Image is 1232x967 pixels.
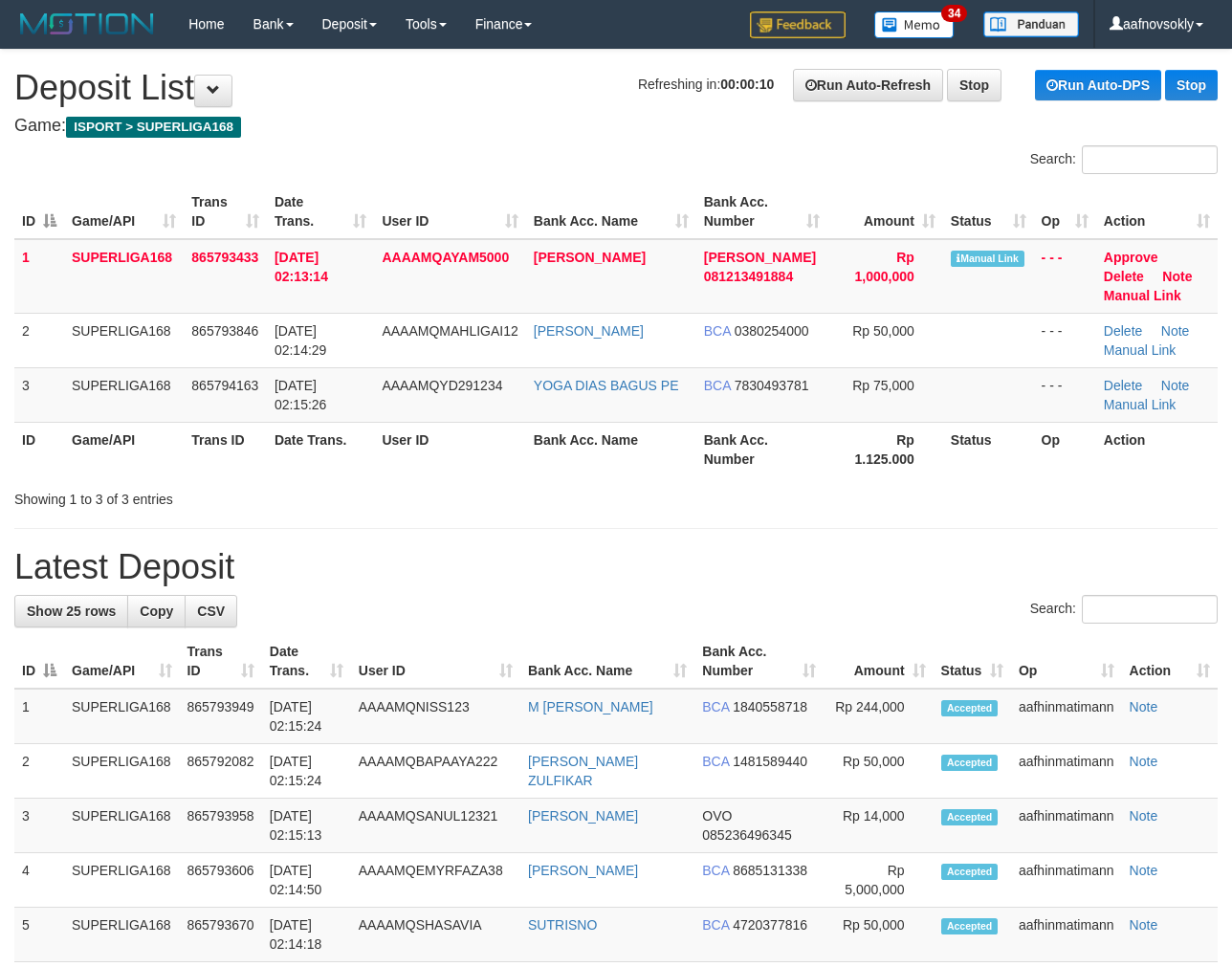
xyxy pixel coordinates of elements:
[526,185,696,239] th: Bank Acc. Name: activate to sort column ascending
[262,744,351,799] td: [DATE] 02:15:24
[941,700,999,716] span: Accepted
[702,754,729,769] span: BCA
[262,689,351,744] td: [DATE] 02:15:24
[351,799,520,853] td: AAAAMQSANUL12321
[1104,378,1142,393] a: Delete
[267,185,375,239] th: Date Trans.: activate to sort column ascending
[702,917,729,933] span: BCA
[696,185,828,239] th: Bank Acc. Number: activate to sort column ascending
[64,799,180,853] td: SUPERLIGA168
[184,185,267,239] th: Trans ID: activate to sort column ascending
[827,185,943,239] th: Amount: activate to sort column ascending
[943,422,1034,476] th: Status
[934,634,1011,689] th: Status: activate to sort column ascending
[733,699,807,714] span: Copy 1840558718 to clipboard
[520,634,694,689] th: Bank Acc. Name: activate to sort column ascending
[180,689,262,744] td: 865793949
[694,634,824,689] th: Bank Acc. Number: activate to sort column ascending
[64,744,180,799] td: SUPERLIGA168
[351,689,520,744] td: AAAAMQNISS123
[1161,378,1190,393] a: Note
[702,699,729,714] span: BCA
[1130,754,1158,769] a: Note
[14,744,64,799] td: 2
[14,799,64,853] td: 3
[64,689,180,744] td: SUPERLIGA168
[1104,342,1177,358] a: Manual Link
[267,422,375,476] th: Date Trans.
[1011,908,1122,962] td: aafhinmatimann
[1130,808,1158,824] a: Note
[855,250,914,284] span: Rp 1,000,000
[941,918,999,934] span: Accepted
[64,367,184,422] td: SUPERLIGA168
[638,77,774,92] span: Refreshing in:
[528,863,638,878] a: [PERSON_NAME]
[180,908,262,962] td: 865793670
[14,482,499,509] div: Showing 1 to 3 of 3 entries
[1011,853,1122,908] td: aafhinmatimann
[374,422,525,476] th: User ID
[14,69,1218,107] h1: Deposit List
[197,604,225,619] span: CSV
[1030,145,1218,174] label: Search:
[1104,323,1142,339] a: Delete
[14,853,64,908] td: 4
[704,378,731,393] span: BCA
[526,422,696,476] th: Bank Acc. Name
[262,799,351,853] td: [DATE] 02:15:13
[351,744,520,799] td: AAAAMQBAPAAYA222
[534,250,646,265] a: [PERSON_NAME]
[733,863,807,878] span: Copy 8685131338 to clipboard
[824,853,934,908] td: Rp 5,000,000
[66,117,241,138] span: ISPORT > SUPERLIGA168
[1130,699,1158,714] a: Note
[528,808,638,824] a: [PERSON_NAME]
[1130,917,1158,933] a: Note
[1034,239,1096,314] td: - - -
[941,755,999,771] span: Accepted
[1011,799,1122,853] td: aafhinmatimann
[184,422,267,476] th: Trans ID
[1104,250,1158,265] a: Approve
[704,269,793,284] span: Copy 081213491884 to clipboard
[382,378,502,393] span: AAAAMQYD291234
[1104,397,1177,412] a: Manual Link
[702,863,729,878] span: BCA
[180,799,262,853] td: 865793958
[191,323,258,339] span: 865793846
[262,634,351,689] th: Date Trans.: activate to sort column ascending
[1035,70,1161,100] a: Run Auto-DPS
[874,11,955,38] img: Button%20Memo.svg
[1161,323,1190,339] a: Note
[351,853,520,908] td: AAAAMQEMYRFAZA38
[127,595,186,627] a: Copy
[14,367,64,422] td: 3
[827,422,943,476] th: Rp 1.125.000
[951,251,1024,267] span: Manually Linked
[733,917,807,933] span: Copy 4720377816 to clipboard
[941,864,999,880] span: Accepted
[941,809,999,825] span: Accepted
[852,378,914,393] span: Rp 75,000
[27,604,116,619] span: Show 25 rows
[824,634,934,689] th: Amount: activate to sort column ascending
[191,378,258,393] span: 865794163
[1011,634,1122,689] th: Op: activate to sort column ascending
[1082,145,1218,174] input: Search:
[1104,288,1181,303] a: Manual Link
[1096,185,1218,239] th: Action: activate to sort column ascending
[14,313,64,367] td: 2
[180,634,262,689] th: Trans ID: activate to sort column ascending
[1162,269,1192,284] a: Note
[14,548,1218,586] h1: Latest Deposit
[824,744,934,799] td: Rp 50,000
[704,323,731,339] span: BCA
[140,604,173,619] span: Copy
[733,754,807,769] span: Copy 1481589440 to clipboard
[793,69,943,101] a: Run Auto-Refresh
[852,323,914,339] span: Rp 50,000
[1030,595,1218,624] label: Search:
[750,11,846,38] img: Feedback.jpg
[351,634,520,689] th: User ID: activate to sort column ascending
